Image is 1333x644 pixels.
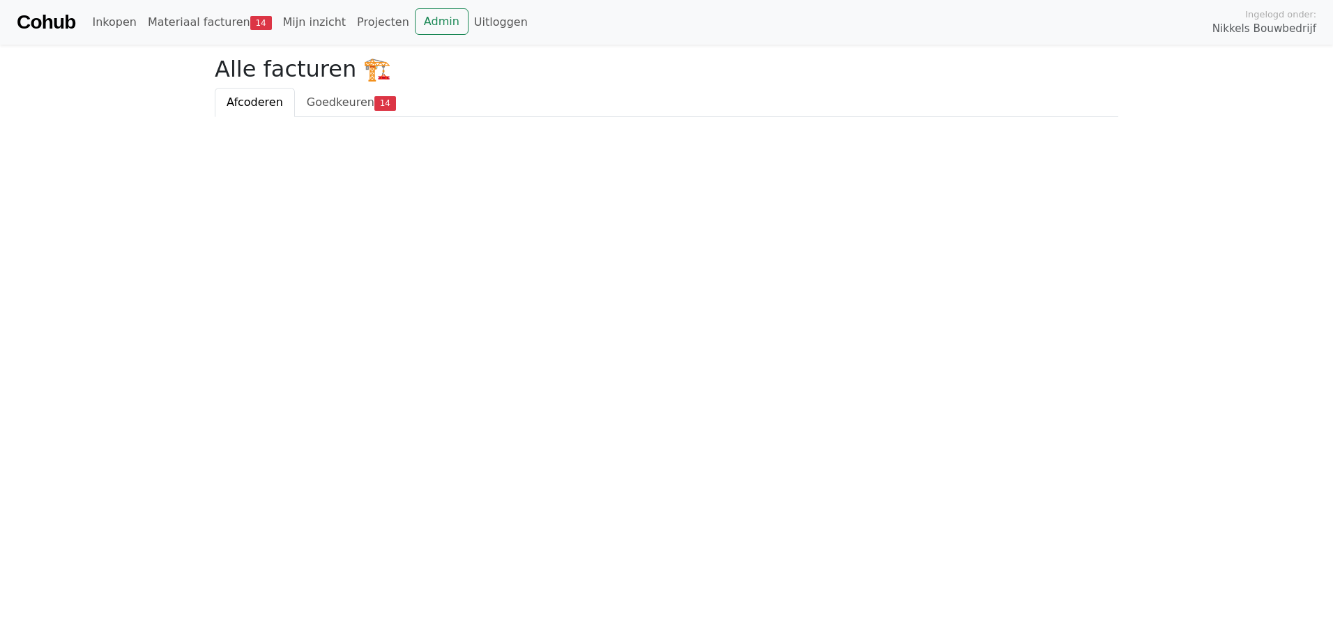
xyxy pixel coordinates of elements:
a: Materiaal facturen14 [142,8,277,36]
span: Afcoderen [227,95,283,109]
h2: Alle facturen 🏗️ [215,56,1118,82]
span: Ingelogd onder: [1245,8,1316,21]
span: Goedkeuren [307,95,374,109]
a: Projecten [351,8,415,36]
a: Admin [415,8,469,35]
span: 14 [374,96,396,110]
span: 14 [250,16,272,30]
a: Afcoderen [215,88,295,117]
a: Uitloggen [469,8,533,36]
a: Cohub [17,6,75,39]
span: Nikkels Bouwbedrijf [1212,21,1316,37]
a: Inkopen [86,8,142,36]
a: Goedkeuren14 [295,88,408,117]
a: Mijn inzicht [277,8,352,36]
